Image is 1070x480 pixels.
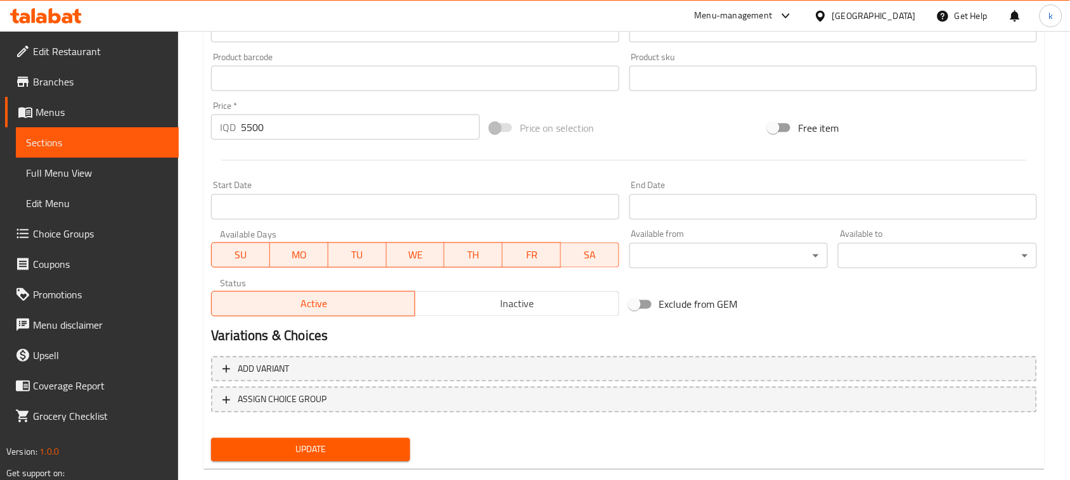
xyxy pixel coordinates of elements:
[221,442,400,458] span: Update
[1048,9,1053,23] span: k
[5,249,179,279] a: Coupons
[35,104,169,120] span: Menus
[26,165,169,180] span: Full Menu View
[33,44,169,59] span: Edit Restaurant
[26,135,169,150] span: Sections
[211,66,619,91] input: Please enter product barcode
[420,295,614,313] span: Inactive
[33,348,169,363] span: Upsell
[5,340,179,370] a: Upsell
[33,256,169,272] span: Coupons
[39,443,59,460] span: 1.0.0
[503,243,561,268] button: FR
[5,36,179,66] a: Edit Restaurant
[33,226,169,241] span: Choice Groups
[5,218,179,249] a: Choice Groups
[5,97,179,127] a: Menus
[241,115,480,140] input: Please enter price
[217,295,410,313] span: Active
[211,291,415,317] button: Active
[798,120,839,136] span: Free item
[217,246,265,265] span: SU
[211,387,1037,413] button: ASSIGN CHOICE GROUP
[5,279,179,310] a: Promotions
[415,291,619,317] button: Inactive
[6,443,37,460] span: Version:
[238,392,326,408] span: ASSIGN CHOICE GROUP
[5,401,179,431] a: Grocery Checklist
[629,66,1037,91] input: Please enter product sku
[211,357,1037,382] button: Add variant
[832,9,916,23] div: [GEOGRAPHIC_DATA]
[629,243,828,268] div: ​
[561,243,619,268] button: SA
[328,243,387,268] button: TU
[16,188,179,218] a: Edit Menu
[33,408,169,424] span: Grocery Checklist
[270,243,328,268] button: MO
[333,246,382,265] span: TU
[220,120,236,135] p: IQD
[449,246,498,265] span: TH
[5,310,179,340] a: Menu disclaimer
[16,158,179,188] a: Full Menu View
[508,246,556,265] span: FR
[566,246,614,265] span: SA
[33,378,169,393] span: Coverage Report
[838,243,1037,268] div: ​
[16,127,179,158] a: Sections
[520,120,595,136] span: Price on selection
[26,196,169,211] span: Edit Menu
[275,246,323,265] span: MO
[695,8,773,23] div: Menu-management
[33,74,169,89] span: Branches
[444,243,503,268] button: TH
[33,317,169,332] span: Menu disclaimer
[238,362,289,377] span: Add variant
[5,370,179,401] a: Coverage Report
[387,243,445,268] button: WE
[211,438,410,462] button: Update
[5,66,179,97] a: Branches
[211,327,1037,346] h2: Variations & Choices
[211,243,270,268] button: SU
[659,297,738,312] span: Exclude from GEM
[392,246,440,265] span: WE
[33,287,169,302] span: Promotions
